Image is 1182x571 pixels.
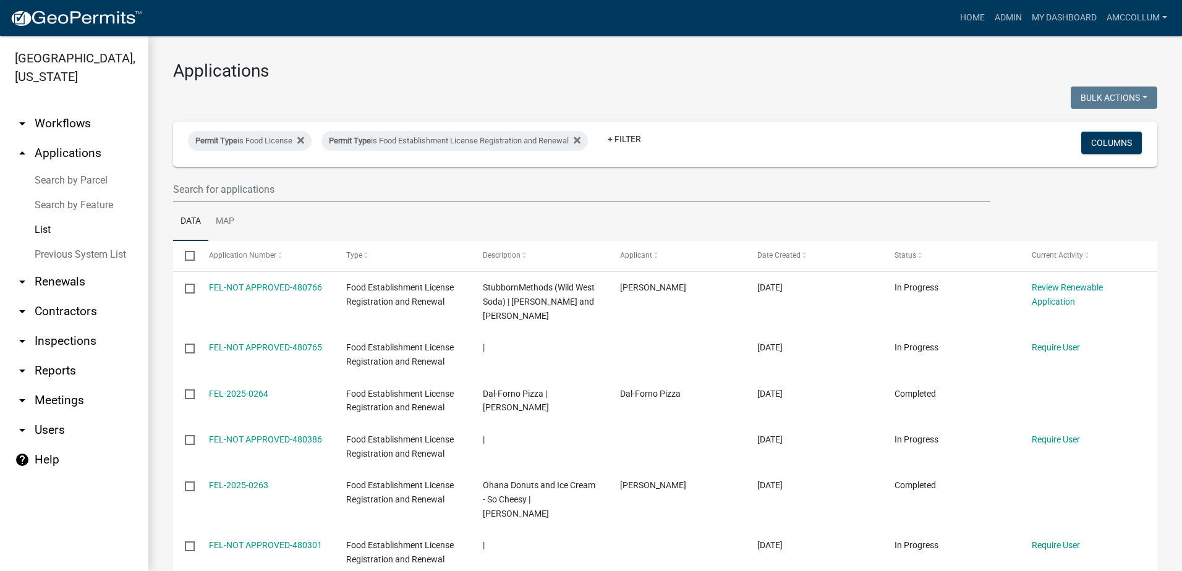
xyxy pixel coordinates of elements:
span: In Progress [895,540,938,550]
span: Applicant [620,251,652,260]
a: FEL-NOT APPROVED-480301 [209,540,322,550]
a: Data [173,202,208,242]
span: In Progress [895,282,938,292]
a: FEL-NOT APPROVED-480765 [209,342,322,352]
i: arrow_drop_down [15,393,30,408]
span: Application Number [209,251,276,260]
span: Permit Type [195,136,237,145]
button: Columns [1081,132,1142,154]
datatable-header-cell: Application Number [197,241,334,271]
a: Admin [990,6,1027,30]
i: arrow_drop_up [15,146,30,161]
span: 09/18/2025 [757,540,783,550]
datatable-header-cell: Type [334,241,471,271]
h3: Applications [173,61,1157,82]
a: FEL-NOT APPROVED-480386 [209,434,322,444]
span: Type [346,251,362,260]
i: arrow_drop_down [15,116,30,131]
datatable-header-cell: Applicant [608,241,746,271]
span: Completed [895,480,936,490]
a: Require User [1032,434,1080,444]
a: + Filter [598,128,651,150]
span: Date Created [757,251,801,260]
a: FEL-NOT APPROVED-480766 [209,282,322,292]
div: is Food Establishment License Registration and Renewal [321,131,588,151]
span: Food Establishment License Registration and Renewal [346,342,454,366]
i: arrow_drop_down [15,334,30,349]
span: | [483,342,485,352]
i: arrow_drop_down [15,274,30,289]
a: amccollum [1102,6,1172,30]
a: FEL-2025-0263 [209,480,268,490]
i: arrow_drop_down [15,363,30,378]
span: Status [895,251,916,260]
span: In Progress [895,342,938,352]
input: Search for applications [173,177,990,202]
span: 09/18/2025 [757,389,783,399]
span: Completed [895,389,936,399]
span: 09/18/2025 [757,342,783,352]
span: Current Activity [1032,251,1083,260]
span: Food Establishment License Registration and Renewal [346,480,454,504]
span: Dal-Forno Pizza [620,389,681,399]
a: Require User [1032,540,1080,550]
span: Food Establishment License Registration and Renewal [346,282,454,307]
span: | [483,434,485,444]
a: Map [208,202,242,242]
span: In Progress [895,434,938,444]
span: Description [483,251,521,260]
span: Nate Haugh [620,480,686,490]
a: Require User [1032,342,1080,352]
i: arrow_drop_down [15,304,30,319]
span: 09/18/2025 [757,282,783,292]
a: Home [955,6,990,30]
span: Permit Type [329,136,371,145]
datatable-header-cell: Select [173,241,197,271]
datatable-header-cell: Description [471,241,608,271]
span: Food Establishment License Registration and Renewal [346,434,454,459]
i: arrow_drop_down [15,423,30,438]
span: Food Establishment License Registration and Renewal [346,540,454,564]
span: | [483,540,485,550]
span: 09/18/2025 [757,480,783,490]
span: Ohana Donuts and Ice Cream - So Cheesy | Nate haugh [483,480,595,518]
button: Bulk Actions [1071,87,1157,109]
a: FEL-2025-0264 [209,389,268,399]
span: 09/18/2025 [757,434,783,444]
datatable-header-cell: Status [883,241,1020,271]
a: My Dashboard [1027,6,1102,30]
a: Review Renewable Application [1032,282,1103,307]
span: Dal-Forno Pizza | Michael McCurry [483,389,549,413]
i: help [15,452,30,467]
datatable-header-cell: Date Created [746,241,883,271]
datatable-header-cell: Current Activity [1020,241,1157,271]
span: Joel Wenger [620,282,686,292]
div: is Food License [188,131,312,151]
span: StubbornMethods (Wild West Soda) | Joel and Julie Wenger [483,282,595,321]
span: Food Establishment License Registration and Renewal [346,389,454,413]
